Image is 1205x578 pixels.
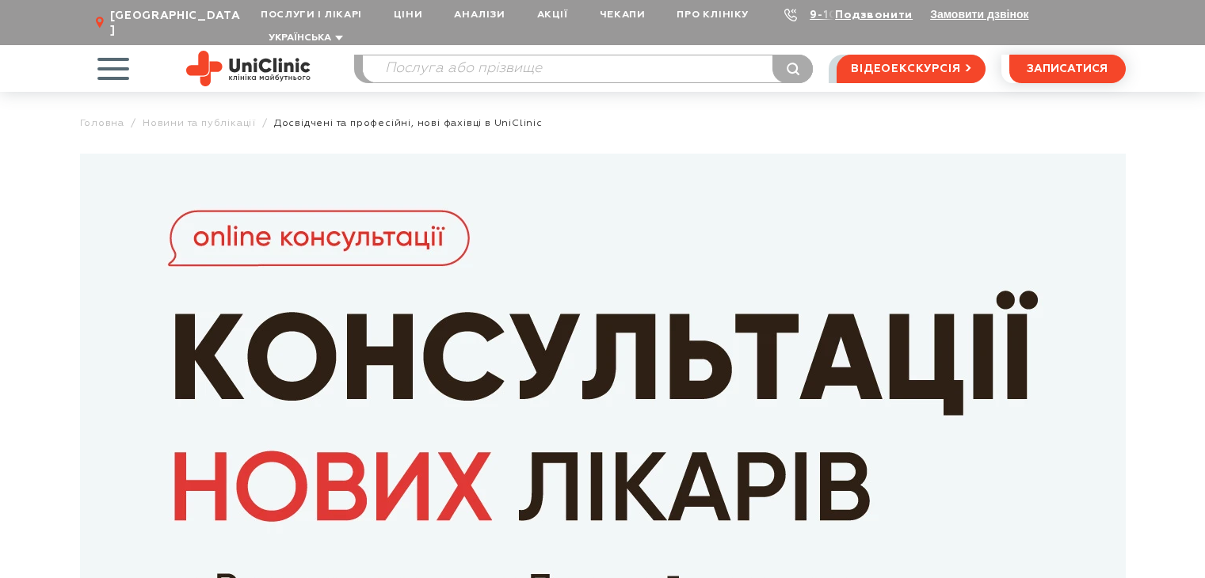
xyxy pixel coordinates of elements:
a: Подзвонити [835,10,913,21]
span: відеоекскурсія [851,55,960,82]
span: Українська [269,33,331,43]
img: Uniclinic [186,51,311,86]
a: Новини та публікації [143,117,256,129]
span: [GEOGRAPHIC_DATA] [110,9,245,37]
button: Замовити дзвінок [930,8,1028,21]
button: Українська [265,32,343,44]
button: записатися [1009,55,1126,83]
a: 9-103 [810,10,845,21]
span: Досвідчені та професійні, нові фахівці в UniClinic [274,117,543,129]
input: Послуга або прізвище [363,55,813,82]
a: Головна [80,117,125,129]
span: записатися [1027,63,1108,74]
a: відеоекскурсія [837,55,985,83]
